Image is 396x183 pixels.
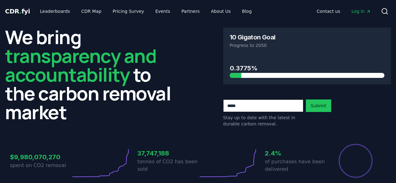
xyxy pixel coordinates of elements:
[35,6,75,17] a: Leaderboards
[223,114,303,127] p: Stay up to date with the latest in durable carbon removal.
[265,149,326,158] h3: 2.4%
[312,6,345,17] a: Contact us
[230,64,385,73] h3: 0.3775%
[347,6,376,17] a: Log in
[137,158,198,173] p: tonnes of CO2 has been sold
[306,99,332,112] button: Submit
[230,34,275,40] h3: 10 Gigaton Goal
[137,149,198,158] h3: 37,747,188
[312,6,376,17] nav: Main
[237,6,257,17] a: Blog
[230,42,385,48] p: Progress to 2050
[5,28,173,121] h2: We bring to the carbon removal market
[5,8,30,15] span: CDR fyi
[206,6,236,17] a: About Us
[5,7,30,16] a: CDR.fyi
[352,8,371,14] span: Log in
[5,43,156,87] span: transparency and accountability
[338,143,373,178] div: Percentage of sales delivered
[108,6,149,17] a: Pricing Survey
[10,152,71,162] h3: $9,980,070,270
[265,158,326,173] p: of purchases have been delivered
[177,6,205,17] a: Partners
[35,6,257,17] nav: Main
[150,6,175,17] a: Events
[19,8,22,15] span: .
[76,6,106,17] a: CDR Map
[10,162,71,169] p: spent on CO2 removal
